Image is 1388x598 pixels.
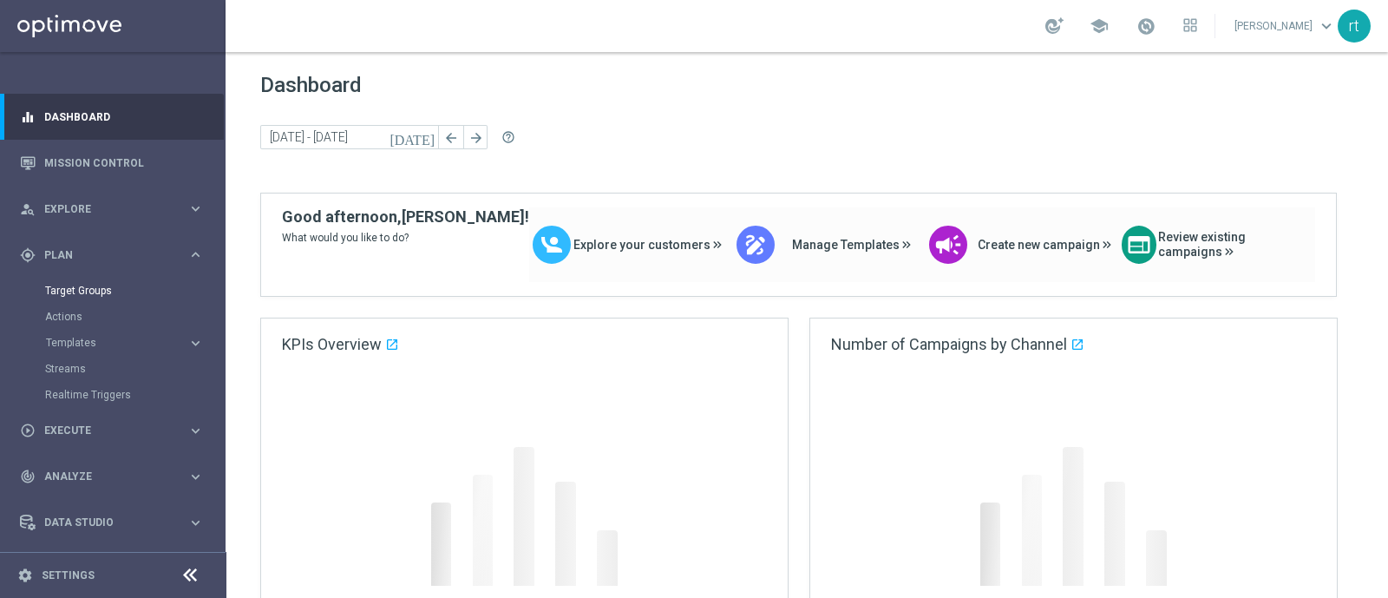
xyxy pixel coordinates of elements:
[44,517,187,528] span: Data Studio
[187,200,204,217] i: keyboard_arrow_right
[187,515,204,531] i: keyboard_arrow_right
[20,469,36,484] i: track_changes
[20,247,187,263] div: Plan
[1338,10,1371,43] div: rt
[44,471,187,482] span: Analyze
[20,515,187,530] div: Data Studio
[19,516,205,529] button: Data Studio keyboard_arrow_right
[20,469,187,484] div: Analyze
[187,423,204,439] i: keyboard_arrow_right
[45,388,180,402] a: Realtime Triggers
[20,94,204,140] div: Dashboard
[20,201,36,217] i: person_search
[45,310,180,324] a: Actions
[44,546,181,592] a: Optibot
[44,204,187,214] span: Explore
[20,140,204,186] div: Mission Control
[19,248,205,262] button: gps_fixed Plan keyboard_arrow_right
[45,304,224,330] div: Actions
[1090,16,1109,36] span: school
[1233,13,1338,39] a: [PERSON_NAME]keyboard_arrow_down
[46,338,187,348] div: Templates
[17,568,33,583] i: settings
[45,330,224,356] div: Templates
[20,201,187,217] div: Explore
[45,362,180,376] a: Streams
[20,546,204,592] div: Optibot
[45,382,224,408] div: Realtime Triggers
[44,250,187,260] span: Plan
[19,202,205,216] button: person_search Explore keyboard_arrow_right
[42,570,95,581] a: Settings
[20,109,36,125] i: equalizer
[187,246,204,263] i: keyboard_arrow_right
[19,470,205,483] button: track_changes Analyze keyboard_arrow_right
[20,423,187,438] div: Execute
[19,424,205,437] button: play_circle_outline Execute keyboard_arrow_right
[187,469,204,485] i: keyboard_arrow_right
[19,110,205,124] button: equalizer Dashboard
[187,335,204,352] i: keyboard_arrow_right
[44,140,204,186] a: Mission Control
[46,338,170,348] span: Templates
[45,284,180,298] a: Target Groups
[1317,16,1336,36] span: keyboard_arrow_down
[20,247,36,263] i: gps_fixed
[19,156,205,170] button: Mission Control
[45,278,224,304] div: Target Groups
[20,423,36,438] i: play_circle_outline
[44,425,187,436] span: Execute
[44,94,204,140] a: Dashboard
[45,356,224,382] div: Streams
[45,336,205,350] button: Templates keyboard_arrow_right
